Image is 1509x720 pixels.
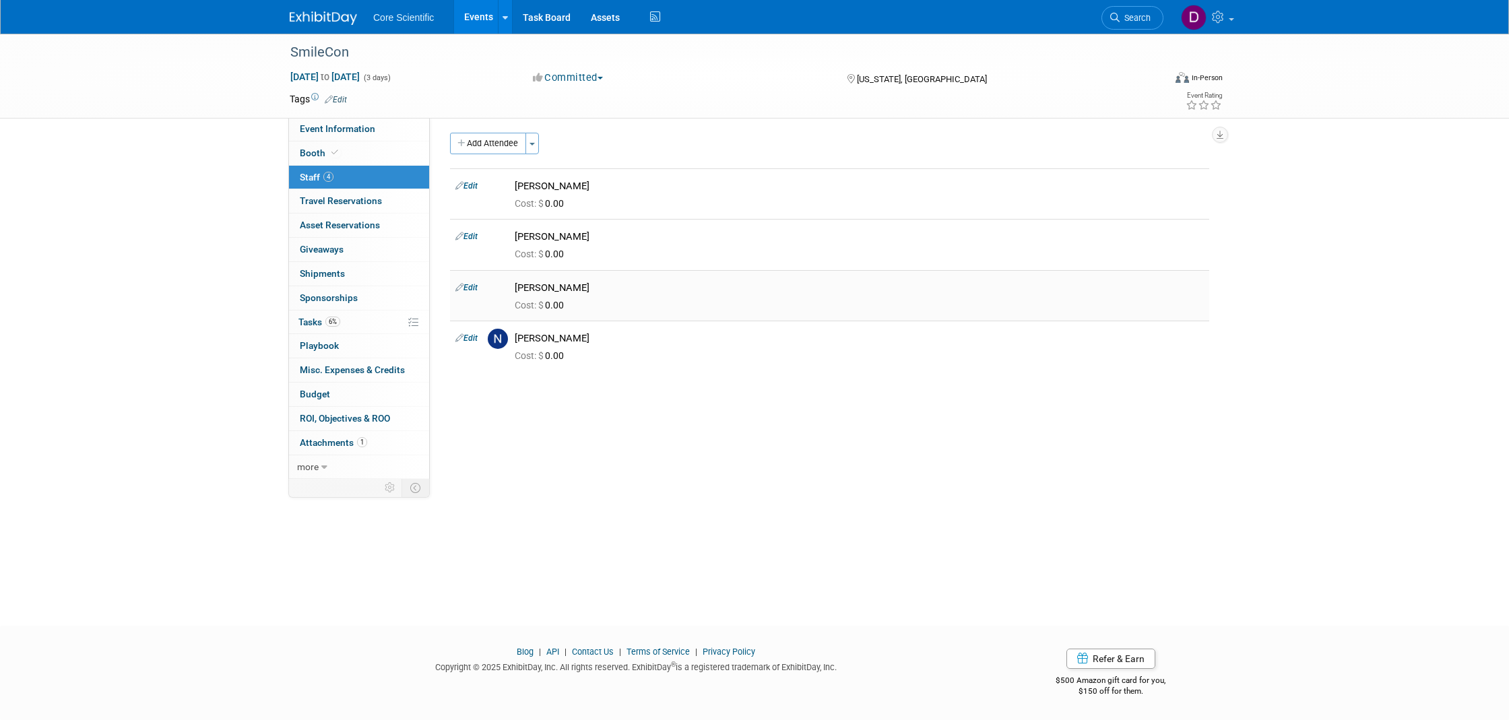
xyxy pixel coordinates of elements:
span: Staff [300,172,333,183]
span: Asset Reservations [300,220,380,230]
a: Asset Reservations [289,214,429,237]
span: | [536,647,544,657]
span: Booth [300,148,341,158]
span: 6% [325,317,340,327]
a: Terms of Service [627,647,690,657]
span: Sponsorships [300,292,358,303]
a: Edit [455,232,478,241]
td: Toggle Event Tabs [402,479,430,496]
span: [DATE] [DATE] [290,71,360,83]
a: Giveaways [289,238,429,261]
i: Booth reservation complete [331,149,338,156]
span: Cost: $ [515,350,545,361]
span: Cost: $ [515,249,545,259]
span: | [561,647,570,657]
a: Edit [325,95,347,104]
div: Copyright © 2025 ExhibitDay, Inc. All rights reserved. ExhibitDay is a registered trademark of Ex... [290,658,982,674]
span: [US_STATE], [GEOGRAPHIC_DATA] [857,74,987,84]
a: Contact Us [572,647,614,657]
span: Misc. Expenses & Credits [300,364,405,375]
a: API [546,647,559,657]
a: Edit [455,333,478,343]
img: ExhibitDay [290,11,357,25]
a: Privacy Policy [703,647,755,657]
td: Personalize Event Tab Strip [379,479,402,496]
span: 4 [323,172,333,182]
span: | [616,647,624,657]
span: 1 [357,437,367,447]
span: Core Scientific [373,12,434,23]
div: [PERSON_NAME] [515,180,1204,193]
a: Staff4 [289,166,429,189]
a: Playbook [289,334,429,358]
div: [PERSON_NAME] [515,230,1204,243]
a: more [289,455,429,479]
div: Event Rating [1186,92,1222,99]
span: Giveaways [300,244,344,255]
span: more [297,461,319,472]
span: Search [1120,13,1151,23]
span: Travel Reservations [300,195,382,206]
span: Playbook [300,340,339,351]
span: Attachments [300,437,367,448]
span: Cost: $ [515,198,545,209]
div: In-Person [1191,73,1223,83]
a: Blog [517,647,534,657]
span: 0.00 [515,300,569,310]
a: Tasks6% [289,310,429,334]
sup: ® [671,661,676,668]
span: Tasks [298,317,340,327]
a: Shipments [289,262,429,286]
a: ROI, Objectives & ROO [289,407,429,430]
a: Travel Reservations [289,189,429,213]
span: Budget [300,389,330,399]
span: | [692,647,701,657]
div: [PERSON_NAME] [515,332,1204,345]
a: Event Information [289,117,429,141]
a: Edit [455,283,478,292]
div: [PERSON_NAME] [515,282,1204,294]
a: Edit [455,181,478,191]
a: Attachments1 [289,431,429,455]
a: Booth [289,141,429,165]
span: Cost: $ [515,300,545,310]
a: Budget [289,383,429,406]
img: Dan Boro [1181,5,1207,30]
div: $150 off for them. [1002,686,1220,697]
span: to [319,71,331,82]
a: Refer & Earn [1066,649,1155,669]
td: Tags [290,92,347,106]
img: Format-Inperson.png [1176,72,1189,83]
span: 0.00 [515,198,569,209]
span: Shipments [300,268,345,279]
a: Misc. Expenses & Credits [289,358,429,382]
button: Add Attendee [450,133,526,154]
div: $500 Amazon gift card for you, [1002,666,1220,697]
span: ROI, Objectives & ROO [300,413,390,424]
span: Event Information [300,123,375,134]
span: (3 days) [362,73,391,82]
div: Event Format [1084,70,1223,90]
a: Sponsorships [289,286,429,310]
img: N.jpg [488,329,508,349]
span: 0.00 [515,350,569,361]
div: SmileCon [286,40,1143,65]
a: Search [1101,6,1163,30]
span: 0.00 [515,249,569,259]
button: Committed [528,71,608,85]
